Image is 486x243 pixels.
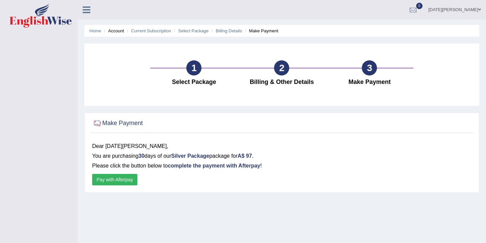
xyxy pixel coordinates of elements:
[154,79,235,86] h4: Select Package
[241,79,322,86] h4: Billing & Other Details
[89,28,101,33] a: Home
[243,28,278,34] li: Make Payment
[362,60,377,75] div: 3
[178,28,209,33] a: Select Package
[238,153,252,159] b: A$ 97
[92,174,137,185] button: Pay with Afterpay
[131,28,171,33] a: Current Subscription
[138,153,144,159] b: 30
[216,28,242,33] a: Billing Details
[92,142,471,151] div: Dear [DATE][PERSON_NAME],
[92,151,471,171] p: You are purchasing days of our package for . Please click the button below to !
[416,3,423,9] span: 0
[186,60,201,75] div: 1
[168,163,260,169] b: complete the payment with Afterpay
[329,79,410,86] h4: Make Payment
[274,60,289,75] div: 2
[171,153,209,159] b: Silver Package
[92,118,143,128] h2: Make Payment
[102,28,124,34] li: Account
